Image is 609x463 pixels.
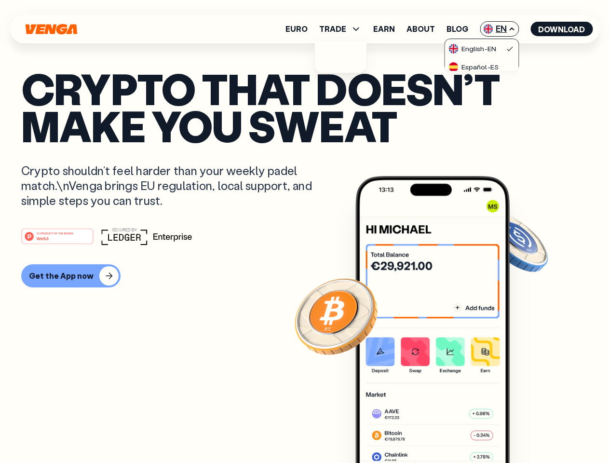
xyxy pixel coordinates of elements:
a: flag-esEspañol-ES [445,57,518,76]
span: TRADE [319,23,362,35]
p: Crypto that doesn’t make you sweat [21,70,588,144]
a: About [406,25,435,33]
img: flag-uk [449,44,459,54]
img: USDC coin [481,207,550,277]
a: #1 PRODUCT OF THE MONTHWeb3 [21,234,94,246]
div: Get the App now [29,271,94,281]
a: Euro [285,25,308,33]
a: Get the App now [21,264,588,287]
a: flag-ukEnglish-EN [445,39,518,57]
svg: Home [24,24,78,35]
button: Get the App now [21,264,121,287]
tspan: Web3 [37,235,49,241]
div: English - EN [449,44,496,54]
a: Earn [373,25,395,33]
div: Español - ES [449,62,499,72]
img: Bitcoin [293,272,379,359]
p: Crypto shouldn’t feel harder than your weekly padel match.\nVenga brings EU regulation, local sup... [21,163,326,208]
span: EN [480,21,519,37]
button: Download [530,22,593,36]
span: TRADE [319,25,346,33]
img: flag-uk [483,24,493,34]
img: flag-es [449,62,459,72]
a: Blog [447,25,468,33]
tspan: #1 PRODUCT OF THE MONTH [37,231,73,234]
